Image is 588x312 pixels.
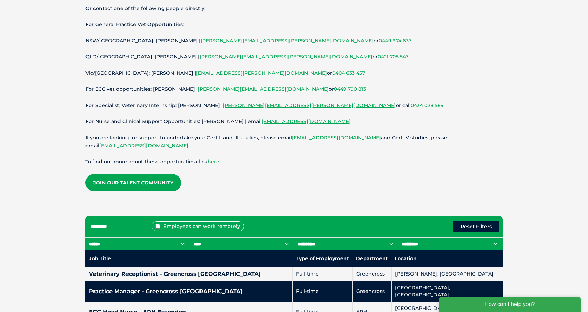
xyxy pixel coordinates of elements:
[85,69,503,77] p: Vic/[GEOGRAPHIC_DATA]: [PERSON_NAME] | or
[352,267,391,281] td: Greencross
[391,281,503,302] td: [GEOGRAPHIC_DATA], [GEOGRAPHIC_DATA]
[85,134,503,150] p: If you are looking for support to undertake your Cert II and III studies, please email and Cert I...
[85,158,503,166] p: To find out more about these opportunities click .
[89,289,289,294] h4: Practice Manager - Greencross [GEOGRAPHIC_DATA]
[85,37,503,45] p: NSW/[GEOGRAPHIC_DATA]: [PERSON_NAME] | or
[391,267,503,281] td: [PERSON_NAME], [GEOGRAPHIC_DATA]
[196,70,327,76] a: [EMAIL_ADDRESS][PERSON_NAME][DOMAIN_NAME]
[201,38,374,44] a: [PERSON_NAME][EMAIL_ADDRESS][PERSON_NAME][DOMAIN_NAME]
[4,4,147,19] div: How can I help you?
[85,53,503,61] p: QLD/[GEOGRAPHIC_DATA]: [PERSON_NAME] | or
[89,271,289,277] h4: Veterinary Receptionist - Greencross [GEOGRAPHIC_DATA]
[292,134,381,141] a: [EMAIL_ADDRESS][DOMAIN_NAME]
[199,54,373,60] a: [PERSON_NAME][EMAIL_ADDRESS][PERSON_NAME][DOMAIN_NAME]
[352,281,391,302] td: Greencross
[85,101,503,109] p: For Specialist, Veterinary Internship: [PERSON_NAME] | or call
[198,86,329,92] a: [PERSON_NAME][EMAIL_ADDRESS][DOMAIN_NAME]
[85,117,503,125] p: For Nurse and Clinical Support Opportunities: [PERSON_NAME] | email
[262,118,351,124] a: [EMAIL_ADDRESS][DOMAIN_NAME]
[332,70,365,76] a: 0404 633 457
[85,174,181,191] a: Join our Talent Community
[292,267,352,281] td: Full-time
[453,221,499,232] button: Reset Filters
[356,255,388,262] nobr: Department
[89,255,111,262] nobr: Job Title
[334,86,366,92] a: 0449 790 813
[85,5,503,13] p: Or contact one of the following people directly:
[292,281,352,302] td: Full-time
[223,102,396,108] a: [PERSON_NAME][EMAIL_ADDRESS][PERSON_NAME][DOMAIN_NAME]
[155,224,160,229] input: Employees can work remotely
[85,85,503,93] p: For ECC vet opportunities: [PERSON_NAME] | or
[99,142,188,149] a: [EMAIL_ADDRESS][DOMAIN_NAME]
[395,255,417,262] nobr: Location
[85,20,503,28] p: For General Practice Vet Opportunities:
[411,102,444,108] a: 0434 028 589
[152,221,244,231] label: Employees can work remotely
[378,54,408,60] a: 0421 705 547
[296,255,349,262] nobr: Type of Employment
[379,38,411,44] a: 0449 974 637
[207,158,219,165] a: here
